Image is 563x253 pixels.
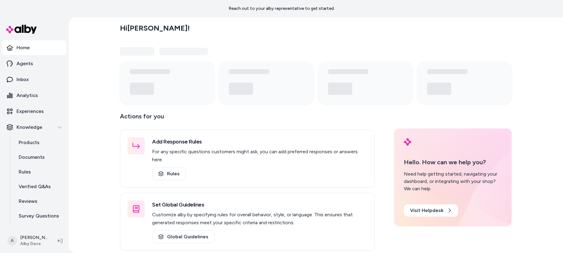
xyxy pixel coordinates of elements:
a: Reviews [13,194,66,209]
p: Hello. How can we help you? [404,158,502,167]
p: Knowledge [17,124,42,131]
h3: Add Response Rules [152,137,367,146]
img: alby Logo [6,25,37,34]
img: alby Logo [404,138,411,146]
p: For any specific questions customers might ask, you can add preferred responses or answers here. [152,148,367,164]
p: Inbox [17,76,29,83]
a: Rules [152,167,186,180]
p: Experiences [17,108,44,115]
button: A[PERSON_NAME]Alby Devs [4,231,53,251]
p: Rules [19,168,31,176]
a: Analytics [2,88,66,103]
a: Visit Helpdesk [404,204,458,217]
p: Home [17,44,30,51]
a: Rules [13,165,66,179]
a: Integrations [2,225,66,239]
a: Inbox [2,72,66,87]
span: A [7,236,17,246]
a: Agents [2,56,66,71]
a: Home [2,40,66,55]
a: Global Guidelines [152,230,215,243]
p: Actions for you [120,111,375,126]
p: Survey Questions [19,212,59,220]
p: Customize alby by specifying rules for overall behavior, style, or language. This ensures that ge... [152,211,367,227]
h2: Hi [PERSON_NAME] ! [120,24,190,33]
p: Analytics [17,92,38,99]
a: Products [13,135,66,150]
p: Reach out to your alby representative to get started. [229,6,335,12]
p: Verified Q&As [19,183,51,190]
p: Reviews [19,198,37,205]
a: Documents [13,150,66,165]
p: Products [19,139,39,146]
a: Survey Questions [13,209,66,223]
button: Knowledge [2,120,66,135]
a: Verified Q&As [13,179,66,194]
p: Agents [17,60,33,67]
h3: Set Global Guidelines [152,200,367,209]
a: Experiences [2,104,66,119]
p: [PERSON_NAME] [20,235,48,241]
p: Documents [19,154,45,161]
span: Alby Devs [20,241,48,247]
div: Need help getting started, navigating your dashboard, or integrating with your shop? We can help. [404,170,502,192]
